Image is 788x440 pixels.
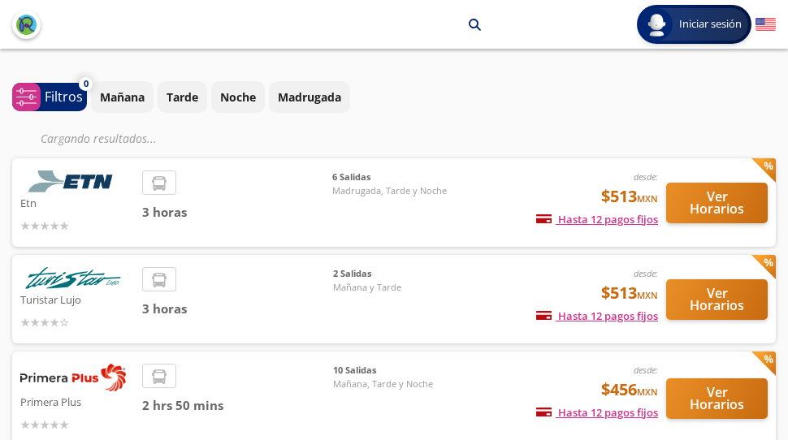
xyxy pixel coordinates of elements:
[84,77,89,91] span: 0
[673,16,748,32] span: Iniciar sesión
[278,88,341,106] p: Madrugada
[45,87,83,106] p: Filtros
[20,364,126,391] img: Primera Plus
[269,81,350,113] button: Madrugada
[637,192,658,205] small: MXN
[756,15,776,35] button: English
[12,83,87,111] button: 0Filtros
[100,88,145,106] p: Mañana
[536,308,658,323] span: Hasta 12 pagos fijos
[332,170,447,184] span: 6 Salidas
[332,184,447,198] span: Madrugada, Tarde y Noche
[637,386,658,398] small: MXN
[666,183,768,223] button: Ver Horarios
[20,170,126,192] img: Etn
[666,279,768,320] button: Ver Horarios
[601,281,658,305] span: $513
[666,378,768,419] button: Ver Horarios
[220,88,256,106] p: Noche
[20,391,134,411] p: Primera Plus
[142,396,333,415] span: 2 hrs 50 mins
[333,377,447,391] span: Mañana, Tarde y Noche
[211,81,265,113] button: Noche
[634,267,658,279] em: desde:
[634,170,658,183] em: desde:
[333,364,447,377] span: 10 Salidas
[333,281,447,295] span: Mañana y Tarde
[335,16,457,33] p: [GEOGRAPHIC_DATA][PERSON_NAME]
[12,11,41,39] button: back
[91,81,154,113] button: Mañana
[193,16,314,33] p: Santiago de Querétaro
[158,81,207,113] button: Tarde
[637,289,658,301] small: MXN
[536,405,658,420] span: Hasta 12 pagos fijos
[333,267,447,281] span: 2 Salidas
[20,289,134,308] p: Turistar Lujo
[20,192,134,212] p: Etn
[142,203,332,222] span: 3 horas
[601,377,658,402] span: $456
[20,267,126,289] img: Turistar Lujo
[601,184,658,209] span: $513
[167,88,198,106] p: Tarde
[142,300,333,318] span: 3 horas
[41,131,157,146] em: Cargando resultados ...
[536,212,658,226] span: Hasta 12 pagos fijos
[634,364,658,376] em: desde:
